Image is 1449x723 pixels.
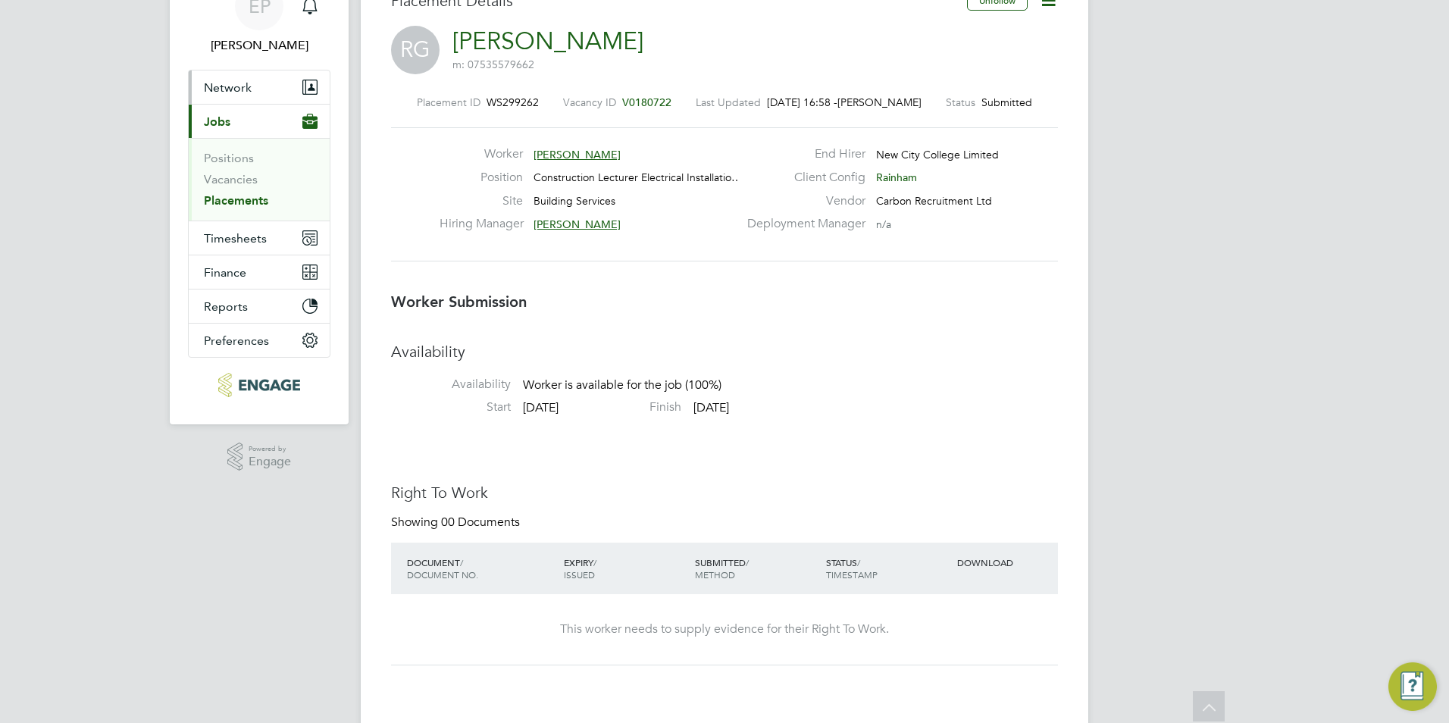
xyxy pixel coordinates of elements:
span: m: 07535579662 [452,58,534,71]
div: SUBMITTED [691,549,822,588]
button: Reports [189,290,330,323]
span: Worker is available for the job (100%) [523,378,721,393]
b: Worker Submission [391,293,527,311]
div: This worker needs to supply evidence for their Right To Work. [406,621,1043,637]
label: Vendor [738,193,865,209]
label: Worker [440,146,523,162]
a: Positions [204,151,254,165]
span: Rainham [876,171,917,184]
span: Construction Lecturer Electrical Installatio… [534,171,742,184]
h3: Right To Work [391,483,1058,502]
label: Status [946,95,975,109]
label: Last Updated [696,95,761,109]
span: [DATE] [693,400,729,415]
label: Position [440,170,523,186]
span: METHOD [695,568,735,581]
h3: Availability [391,342,1058,361]
span: Jobs [204,114,230,129]
a: Go to home page [188,373,330,397]
span: New City College Limited [876,148,999,161]
span: / [460,556,463,568]
span: / [593,556,596,568]
div: STATUS [822,549,953,588]
span: Building Services [534,194,615,208]
span: Powered by [249,443,291,455]
label: Site [440,193,523,209]
button: Finance [189,255,330,289]
span: WS299262 [487,95,539,109]
span: Emma Procter [188,36,330,55]
button: Timesheets [189,221,330,255]
div: EXPIRY [560,549,691,588]
label: Start [391,399,511,415]
a: Placements [204,193,268,208]
span: [DATE] [523,400,559,415]
span: RG [391,26,440,74]
button: Jobs [189,105,330,138]
span: / [857,556,860,568]
span: V0180722 [622,95,671,109]
div: Showing [391,515,523,531]
span: Submitted [981,95,1032,109]
a: Vacancies [204,172,258,186]
a: Powered byEngage [227,443,292,471]
button: Network [189,70,330,104]
span: / [746,556,749,568]
span: DOCUMENT NO. [407,568,478,581]
span: Engage [249,455,291,468]
div: DOCUMENT [403,549,560,588]
span: Carbon Recruitment Ltd [876,194,992,208]
span: 00 Documents [441,515,520,530]
button: Engage Resource Center [1388,662,1437,711]
label: Placement ID [417,95,480,109]
label: End Hirer [738,146,865,162]
span: [PERSON_NAME] [534,148,621,161]
label: Vacancy ID [563,95,616,109]
label: Client Config [738,170,865,186]
span: ISSUED [564,568,595,581]
img: carbonrecruitment-logo-retina.png [218,373,299,397]
a: [PERSON_NAME] [452,27,643,56]
label: Availability [391,377,511,393]
div: DOWNLOAD [953,549,1058,576]
label: Deployment Manager [738,216,865,232]
span: Reports [204,299,248,314]
span: Finance [204,265,246,280]
label: Hiring Manager [440,216,523,232]
label: Finish [562,399,681,415]
span: [DATE] 16:58 - [767,95,837,109]
span: Preferences [204,333,269,348]
span: [PERSON_NAME] [534,218,621,231]
div: Jobs [189,138,330,221]
button: Preferences [189,324,330,357]
span: Timesheets [204,231,267,246]
span: n/a [876,218,891,231]
span: TIMESTAMP [826,568,878,581]
span: Network [204,80,252,95]
span: [PERSON_NAME] [837,95,922,109]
